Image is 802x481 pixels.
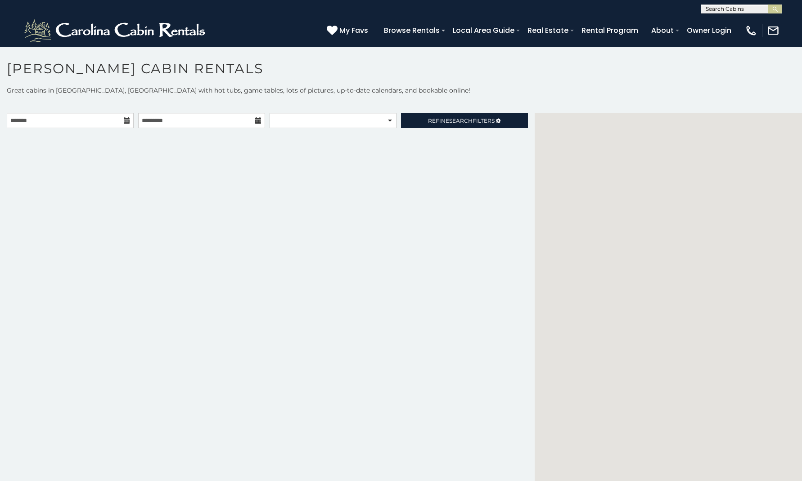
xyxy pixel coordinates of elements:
[23,17,209,44] img: White-1-2.png
[449,117,473,124] span: Search
[448,22,519,38] a: Local Area Guide
[339,25,368,36] span: My Favs
[647,22,678,38] a: About
[327,25,370,36] a: My Favs
[401,113,528,128] a: RefineSearchFilters
[767,24,779,37] img: mail-regular-white.png
[379,22,444,38] a: Browse Rentals
[523,22,573,38] a: Real Estate
[745,24,757,37] img: phone-regular-white.png
[577,22,643,38] a: Rental Program
[682,22,736,38] a: Owner Login
[428,117,495,124] span: Refine Filters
